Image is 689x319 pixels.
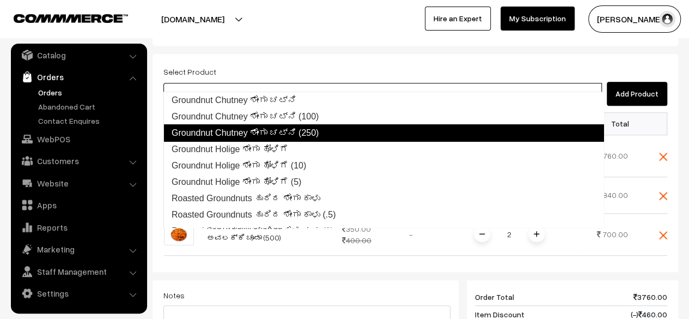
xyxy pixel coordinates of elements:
a: WebPOS [14,129,143,149]
a: Groundnut Chutney ಶೇಂಗಾ ಚಟ್ನಿ [164,92,603,109]
img: minus [479,231,485,237]
a: Groundnut Holige ಶೇಂಗಾ ಹೋಳಿಗೆ (10) [164,158,603,174]
a: Groundnut Holige ಶೇಂಗಾ ಹೋಳಿಗೆ (5) [164,174,603,190]
span: 700.00 [602,230,628,239]
strike: 400.00 [342,236,371,245]
img: user [659,11,675,27]
td: 350.00 [330,213,384,255]
span: 760.00 [603,151,628,160]
button: [DOMAIN_NAME] [123,5,263,33]
a: Staff Management [14,262,143,281]
a: Orders [14,67,143,87]
a: Contact Enquires [35,115,143,127]
a: Red Avalakki Chewda ಕೆಂಪು ಅವಲಕ್ಕಿ ಚೂಡಾ (500) [207,221,299,242]
a: Roasted Groundnuts ಹುರಿದ ಶೇಂಗಾ ಕಾಳು (1) [164,223,603,239]
img: close [659,231,667,239]
td: 3760.00 [606,288,667,306]
img: avalakki (1).png [164,224,194,245]
button: Add Product [607,82,667,106]
th: Total [580,112,635,135]
a: Website [14,173,143,193]
a: Catalog [14,45,143,65]
a: COMMMERCE [14,11,109,24]
a: Customers [14,151,143,171]
a: Marketing [14,239,143,259]
img: close [659,192,667,200]
img: close [659,153,667,161]
a: Groundnut Chutney ಶೇಂಗಾ ಚಟ್ನಿ (100) [164,109,603,125]
label: Select Product [163,66,216,77]
td: Order Total [475,288,606,306]
a: Hire an Expert [425,7,491,31]
a: Roasted Groundnuts ಹುರಿದ ಶೇಂಗಾ ಕಾಳು (.5) [164,207,603,223]
a: Groundnut Holige ಶೇಂಗಾ ಹೋಳಿಗೆ [164,141,603,158]
img: plusI [534,231,539,237]
a: Orders [35,87,143,98]
input: Type and Search [163,83,602,105]
span: 1840.00 [600,190,628,200]
a: Reports [14,218,143,237]
label: Notes [163,290,185,301]
a: Settings [14,284,143,303]
a: Apps [14,195,143,215]
a: My Subscription [501,7,575,31]
img: COMMMERCE [14,14,128,22]
span: - [409,230,413,239]
a: Roasted Groundnuts ಹುರಿದ ಶೇಂಗಾ ಕಾಳು [164,190,603,207]
button: [PERSON_NAME] [588,5,681,33]
a: Groundnut Chutney ಶೇಂಗಾ ಚಟ್ನಿ (250) [163,124,604,142]
a: Abandoned Cart [35,101,143,112]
